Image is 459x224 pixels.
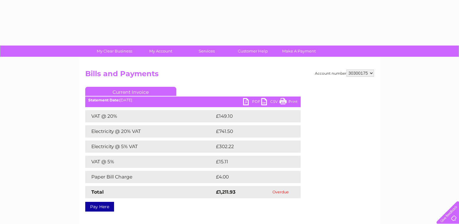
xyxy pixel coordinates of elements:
a: Services [182,46,232,57]
td: £302.22 [214,141,290,153]
td: Paper Bill Charge [85,171,214,183]
td: £4.00 [214,171,287,183]
td: £149.10 [214,110,289,122]
a: PDF [243,98,261,107]
a: Current Invoice [85,87,176,96]
a: My Account [136,46,186,57]
a: My Clear Business [89,46,140,57]
a: Make A Payment [274,46,324,57]
h2: Bills and Payments [85,70,374,81]
td: Electricity @ 20% VAT [85,125,214,137]
a: Customer Help [228,46,278,57]
a: Print [279,98,298,107]
a: CSV [261,98,279,107]
strong: Total [91,189,104,195]
td: VAT @ 5% [85,156,214,168]
a: Pay Here [85,202,114,212]
td: £15.11 [214,156,286,168]
strong: £1,211.93 [216,189,235,195]
td: VAT @ 20% [85,110,214,122]
td: Electricity @ 5% VAT [85,141,214,153]
b: Statement Date: [88,98,120,102]
div: Account number [315,70,374,77]
td: £741.50 [214,125,289,137]
div: [DATE] [85,98,301,102]
td: Overdue [261,186,301,198]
